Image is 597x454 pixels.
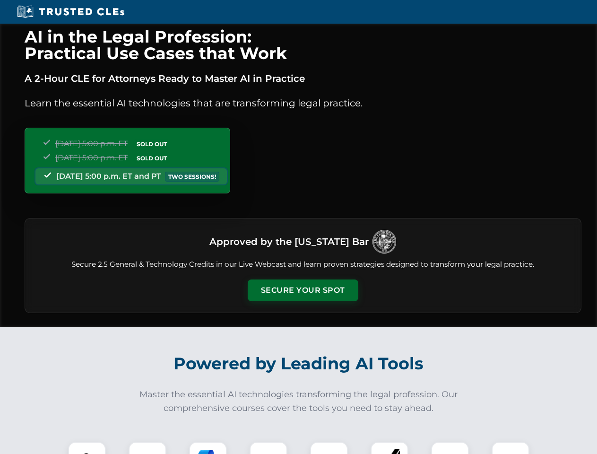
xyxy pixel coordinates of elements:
img: Trusted CLEs [14,5,127,19]
p: Learn the essential AI technologies that are transforming legal practice. [25,96,581,111]
button: Secure Your Spot [248,279,358,301]
img: Logo [372,230,396,253]
span: [DATE] 5:00 p.m. ET [55,139,128,148]
p: Secure 2.5 General & Technology Credits in our Live Webcast and learn proven strategies designed ... [36,259,570,270]
p: Master the essential AI technologies transforming the legal profession. Our comprehensive courses... [133,388,464,415]
span: SOLD OUT [133,153,170,163]
h3: Approved by the [US_STATE] Bar [209,233,369,250]
h1: AI in the Legal Profession: Practical Use Cases that Work [25,28,581,61]
span: SOLD OUT [133,139,170,149]
p: A 2-Hour CLE for Attorneys Ready to Master AI in Practice [25,71,581,86]
h2: Powered by Leading AI Tools [37,347,561,380]
span: [DATE] 5:00 p.m. ET [55,153,128,162]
